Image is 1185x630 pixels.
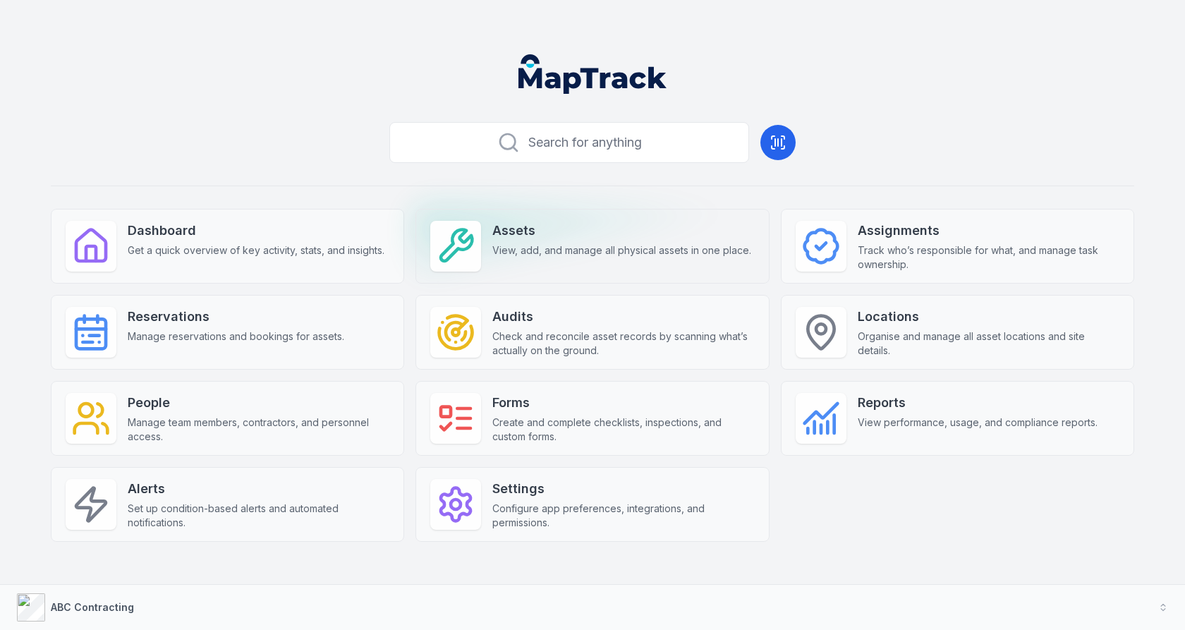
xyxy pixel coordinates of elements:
a: AssetsView, add, and manage all physical assets in one place. [415,209,769,284]
span: Configure app preferences, integrations, and permissions. [492,502,754,530]
strong: Alerts [128,479,389,499]
a: DashboardGet a quick overview of key activity, stats, and insights. [51,209,404,284]
strong: Reports [858,393,1098,413]
strong: People [128,393,389,413]
span: Check and reconcile asset records by scanning what’s actually on the ground. [492,329,754,358]
strong: Assignments [858,221,1119,241]
a: AuditsCheck and reconcile asset records by scanning what’s actually on the ground. [415,295,769,370]
a: ReportsView performance, usage, and compliance reports. [781,381,1134,456]
strong: Dashboard [128,221,384,241]
strong: Audits [492,307,754,327]
strong: Reservations [128,307,344,327]
strong: Forms [492,393,754,413]
span: Track who’s responsible for what, and manage task ownership. [858,243,1119,272]
a: FormsCreate and complete checklists, inspections, and custom forms. [415,381,769,456]
span: Set up condition-based alerts and automated notifications. [128,502,389,530]
button: Search for anything [389,122,749,163]
strong: Assets [492,221,751,241]
a: SettingsConfigure app preferences, integrations, and permissions. [415,467,769,542]
span: Manage team members, contractors, and personnel access. [128,416,389,444]
span: Organise and manage all asset locations and site details. [858,329,1119,358]
span: Get a quick overview of key activity, stats, and insights. [128,243,384,258]
strong: Locations [858,307,1119,327]
a: ReservationsManage reservations and bookings for assets. [51,295,404,370]
a: LocationsOrganise and manage all asset locations and site details. [781,295,1134,370]
span: View, add, and manage all physical assets in one place. [492,243,751,258]
span: Create and complete checklists, inspections, and custom forms. [492,416,754,444]
strong: ABC Contracting [51,601,134,613]
span: Manage reservations and bookings for assets. [128,329,344,344]
strong: Settings [492,479,754,499]
a: AssignmentsTrack who’s responsible for what, and manage task ownership. [781,209,1134,284]
a: AlertsSet up condition-based alerts and automated notifications. [51,467,404,542]
span: View performance, usage, and compliance reports. [858,416,1098,430]
nav: Global [496,54,689,94]
a: PeopleManage team members, contractors, and personnel access. [51,381,404,456]
span: Search for anything [528,133,642,152]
